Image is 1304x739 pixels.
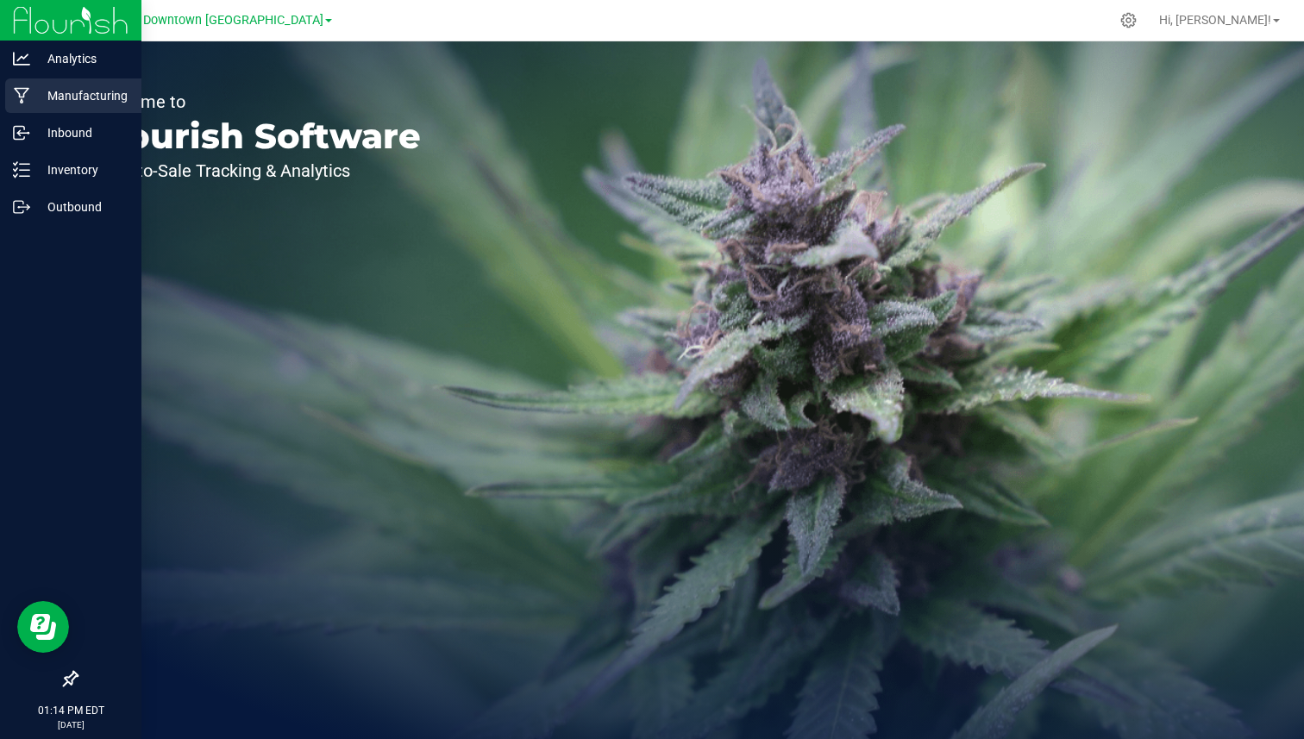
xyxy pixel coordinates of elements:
[8,718,134,731] p: [DATE]
[1159,13,1271,27] span: Hi, [PERSON_NAME]!
[30,122,134,143] p: Inbound
[17,601,69,653] iframe: Resource center
[1118,12,1139,28] div: Manage settings
[13,124,30,141] inline-svg: Inbound
[13,87,30,104] inline-svg: Manufacturing
[93,119,421,153] p: Flourish Software
[30,160,134,180] p: Inventory
[30,85,134,106] p: Manufacturing
[13,198,30,216] inline-svg: Outbound
[13,161,30,178] inline-svg: Inventory
[30,197,134,217] p: Outbound
[13,50,30,67] inline-svg: Analytics
[50,13,323,28] span: Manufacturing - Downtown [GEOGRAPHIC_DATA]
[8,703,134,718] p: 01:14 PM EDT
[93,162,421,179] p: Seed-to-Sale Tracking & Analytics
[30,48,134,69] p: Analytics
[93,93,421,110] p: Welcome to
